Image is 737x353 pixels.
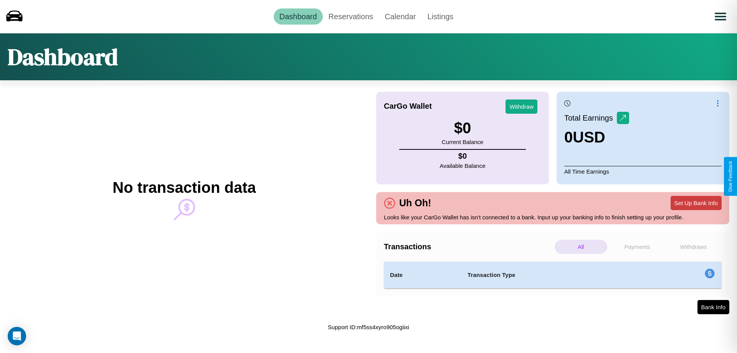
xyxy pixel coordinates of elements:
[384,242,553,251] h4: Transactions
[395,197,435,209] h4: Uh Oh!
[8,41,118,73] h1: Dashboard
[421,8,459,25] a: Listings
[671,196,722,210] button: Set Up Bank Info
[384,212,722,222] p: Looks like your CarGo Wallet has isn't connected to a bank. Input up your banking info to finish ...
[442,137,483,147] p: Current Balance
[390,270,455,280] h4: Date
[440,152,486,161] h4: $ 0
[555,240,607,254] p: All
[384,262,722,288] table: simple table
[564,166,722,177] p: All Time Earnings
[697,300,729,314] button: Bank Info
[328,322,409,332] p: Support ID: mf5ss4xyro905ogiixi
[506,99,537,114] button: Withdraw
[442,119,483,137] h3: $ 0
[667,240,720,254] p: Withdraws
[611,240,664,254] p: Payments
[564,111,617,125] p: Total Earnings
[728,161,733,192] div: Give Feedback
[379,8,421,25] a: Calendar
[112,179,256,196] h2: No transaction data
[8,327,26,345] div: Open Intercom Messenger
[274,8,323,25] a: Dashboard
[468,270,642,280] h4: Transaction Type
[440,161,486,171] p: Available Balance
[710,6,731,27] button: Open menu
[323,8,379,25] a: Reservations
[384,102,432,111] h4: CarGo Wallet
[564,129,629,146] h3: 0 USD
